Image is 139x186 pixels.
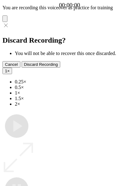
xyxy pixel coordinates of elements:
li: 0.25× [15,79,137,85]
button: 1× [2,68,12,74]
li: You will not be able to recover this once discarded. [15,51,137,56]
button: Discard Recording [22,61,61,68]
li: 2× [15,101,137,107]
a: 00:00:00 [59,2,80,9]
h2: Discard Recording? [2,36,137,44]
li: 1× [15,90,137,96]
p: You are recording this voiceover as practice for training [2,5,137,11]
li: 0.5× [15,85,137,90]
button: Cancel [2,61,20,68]
li: 1.5× [15,96,137,101]
span: 1 [5,69,7,73]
